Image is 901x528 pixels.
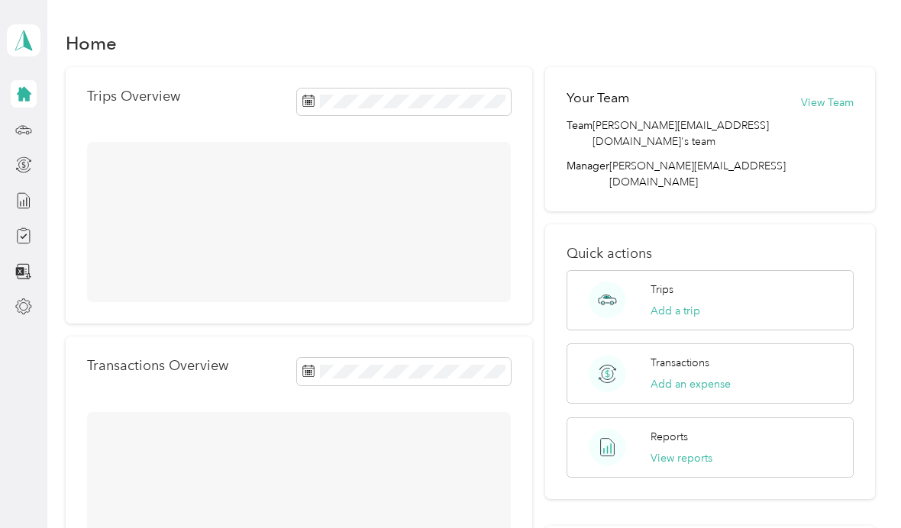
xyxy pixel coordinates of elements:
[651,450,712,466] button: View reports
[651,282,673,298] p: Trips
[87,358,228,374] p: Transactions Overview
[567,246,853,262] p: Quick actions
[801,95,854,111] button: View Team
[87,89,180,105] p: Trips Overview
[593,118,853,150] span: [PERSON_NAME][EMAIL_ADDRESS][DOMAIN_NAME]'s team
[609,159,786,188] span: [PERSON_NAME][EMAIL_ADDRESS][DOMAIN_NAME]
[567,118,593,150] span: Team
[651,429,688,445] p: Reports
[66,35,117,51] h1: Home
[651,303,700,319] button: Add a trip
[567,158,609,190] span: Manager
[651,355,709,371] p: Transactions
[815,443,901,528] iframe: Everlance-gr Chat Button Frame
[651,376,731,392] button: Add an expense
[567,89,629,108] h2: Your Team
